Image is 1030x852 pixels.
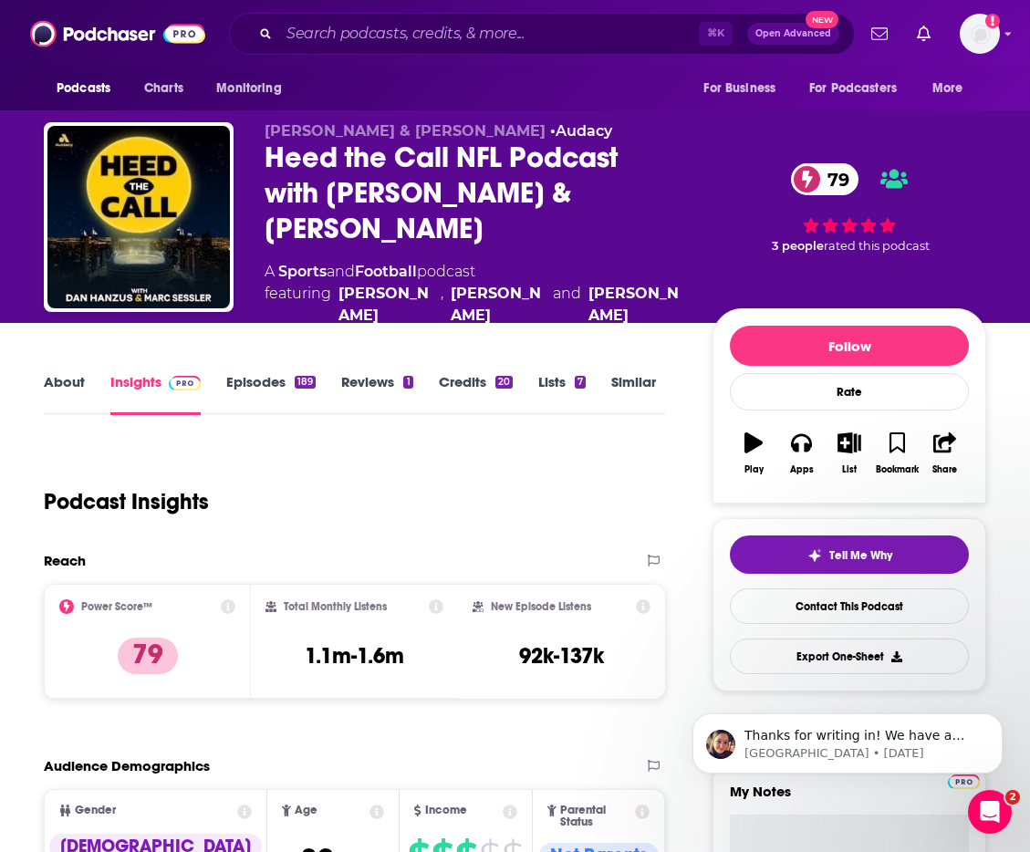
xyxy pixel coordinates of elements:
[265,122,546,140] span: [PERSON_NAME] & [PERSON_NAME]
[338,283,433,327] a: Dan Hanzus
[226,373,316,415] a: Episodes189
[910,18,938,49] a: Show notifications dropdown
[790,464,814,475] div: Apps
[730,373,969,410] div: Rate
[278,263,327,280] a: Sports
[665,675,1030,803] iframe: Intercom notifications message
[575,376,586,389] div: 7
[588,283,683,327] a: Conor Orr
[451,283,546,327] a: Marc Sessler
[265,261,683,327] div: A podcast
[730,535,969,574] button: tell me why sparkleTell Me Why
[730,326,969,366] button: Follow
[932,464,957,475] div: Share
[699,22,733,46] span: ⌘ K
[425,805,467,816] span: Income
[295,805,317,816] span: Age
[203,71,305,106] button: open menu
[57,76,110,101] span: Podcasts
[842,464,857,475] div: List
[772,239,824,253] span: 3 people
[797,71,923,106] button: open menu
[47,126,230,308] img: Heed the Call NFL Podcast with Dan Hanzus & Marc Sessler
[44,71,134,106] button: open menu
[75,805,116,816] span: Gender
[553,283,581,327] span: and
[519,642,604,670] h3: 92k-137k
[550,122,612,140] span: •
[703,76,775,101] span: For Business
[495,376,513,389] div: 20
[327,263,355,280] span: and
[744,464,764,475] div: Play
[118,638,178,674] p: 79
[730,588,969,624] a: Contact This Podcast
[556,122,612,140] a: Audacy
[169,376,201,390] img: Podchaser Pro
[806,11,838,28] span: New
[824,239,930,253] span: rated this podcast
[713,122,986,294] div: 79 3 peoplerated this podcast
[110,373,201,415] a: InsightsPodchaser Pro
[284,600,387,613] h2: Total Monthly Listens
[30,16,205,51] img: Podchaser - Follow, Share and Rate Podcasts
[730,639,969,674] button: Export One-Sheet
[777,421,825,486] button: Apps
[960,14,1000,54] img: User Profile
[305,642,404,670] h3: 1.1m-1.6m
[403,376,412,389] div: 1
[44,757,210,774] h2: Audience Demographics
[144,76,183,101] span: Charts
[44,552,86,569] h2: Reach
[341,373,412,415] a: Reviews1
[279,19,699,48] input: Search podcasts, credits, & more...
[864,18,895,49] a: Show notifications dropdown
[920,71,986,106] button: open menu
[1005,790,1020,805] span: 2
[876,464,919,475] div: Bookmark
[829,548,892,563] span: Tell Me Why
[985,14,1000,28] svg: Add a profile image
[921,421,969,486] button: Share
[132,71,194,106] a: Charts
[791,163,858,195] a: 79
[826,421,873,486] button: List
[439,373,513,415] a: Credits20
[809,163,858,195] span: 79
[44,373,85,415] a: About
[932,76,963,101] span: More
[730,421,777,486] button: Play
[295,376,316,389] div: 189
[611,373,656,415] a: Similar
[807,548,822,563] img: tell me why sparkle
[538,373,586,415] a: Lists7
[691,71,798,106] button: open menu
[968,790,1012,834] iframe: Intercom live chat
[265,283,683,327] span: featuring
[747,23,839,45] button: Open AdvancedNew
[873,421,921,486] button: Bookmark
[809,76,897,101] span: For Podcasters
[441,283,443,327] span: ,
[560,805,633,828] span: Parental Status
[491,600,591,613] h2: New Episode Listens
[960,14,1000,54] span: Logged in as rowan.sullivan
[81,600,152,613] h2: Power Score™
[355,263,417,280] a: Football
[229,13,855,55] div: Search podcasts, credits, & more...
[755,29,831,38] span: Open Advanced
[216,76,281,101] span: Monitoring
[44,488,209,515] h1: Podcast Insights
[960,14,1000,54] button: Show profile menu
